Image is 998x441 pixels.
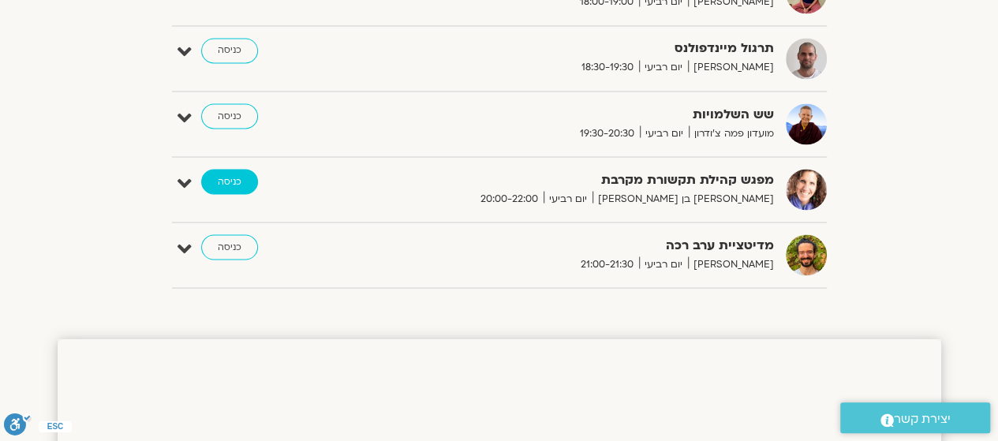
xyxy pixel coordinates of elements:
span: 21:00-21:30 [575,256,639,272]
span: 20:00-22:00 [475,190,544,207]
a: כניסה [201,38,258,63]
span: מועדון פמה צ'ודרון [689,125,774,141]
a: כניסה [201,103,258,129]
span: 18:30-19:30 [576,59,639,76]
strong: תרגול מיינדפולנס [387,38,774,59]
span: יום רביעי [639,59,688,76]
strong: מדיטציית ערב רכה [387,234,774,256]
a: כניסה [201,169,258,194]
strong: מפגש קהילת תקשורת מקרבת [387,169,774,190]
span: יום רביעי [544,190,592,207]
span: [PERSON_NAME] [688,59,774,76]
a: יצירת קשר [840,402,990,433]
span: [PERSON_NAME] [688,256,774,272]
a: כניסה [201,234,258,260]
span: יצירת קשר [894,409,951,430]
span: [PERSON_NAME] בן [PERSON_NAME] [592,190,774,207]
span: יום רביעי [640,125,689,141]
strong: שש השלמויות [387,103,774,125]
span: יום רביעי [639,256,688,272]
span: 19:30-20:30 [574,125,640,141]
